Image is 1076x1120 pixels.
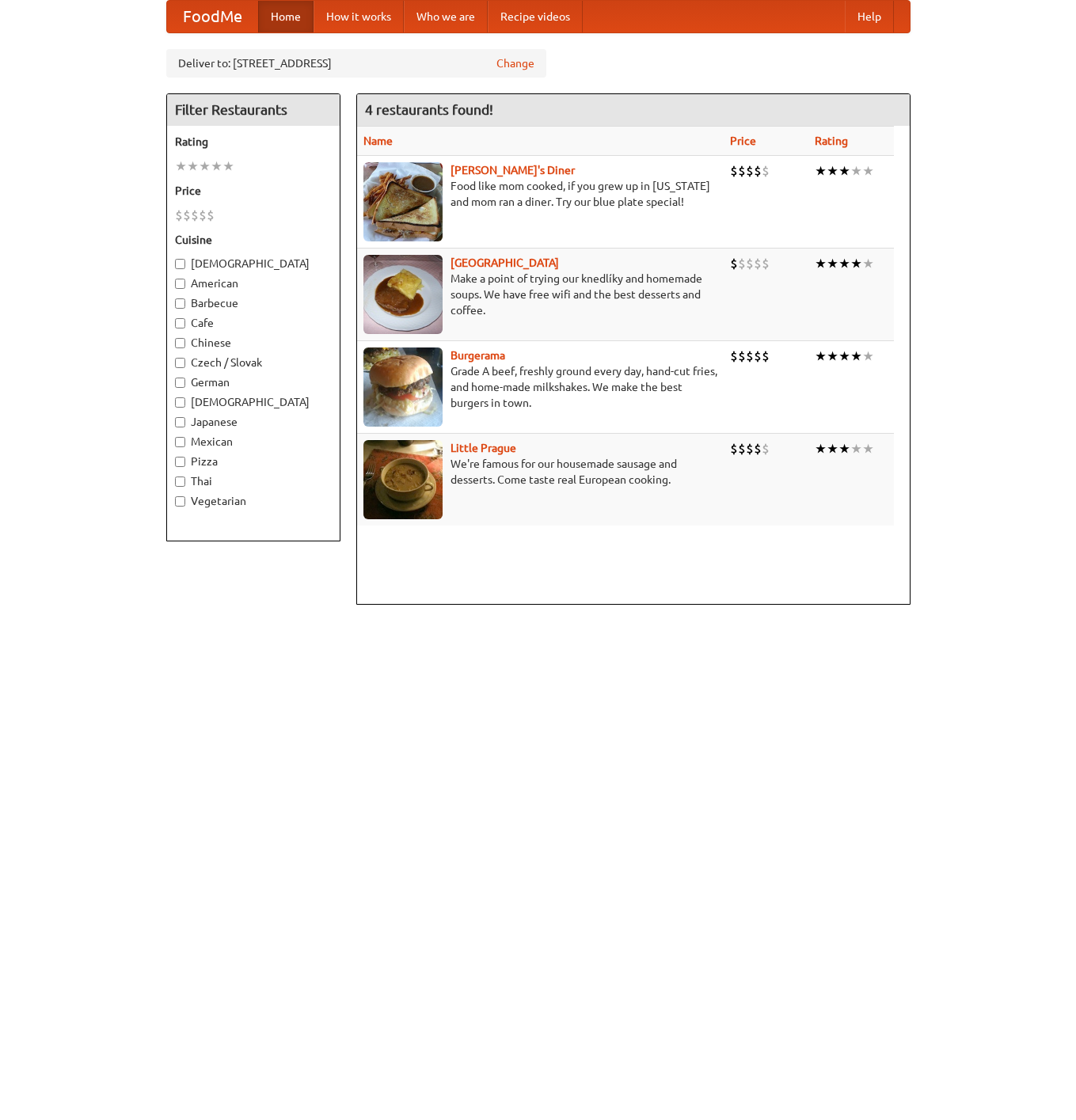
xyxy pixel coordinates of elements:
[166,49,546,78] div: Deliver to: [STREET_ADDRESS]
[730,347,738,365] li: $
[762,347,770,365] li: $
[167,94,340,126] h4: Filter Restaurants
[862,162,874,180] li: ★
[175,397,185,408] input: [DEMOGRAPHIC_DATA]
[451,442,516,454] a: Little Prague
[365,102,493,117] ng-pluralize: 4 restaurants found!
[451,164,575,177] a: [PERSON_NAME]'s Diner
[211,158,222,175] li: ★
[175,476,185,487] input: Thai
[815,440,827,457] li: ★
[175,295,332,311] label: Barbecue
[363,271,718,318] p: Make a point of trying our knedlíky and homemade soups. We have free wifi and the best desserts a...
[363,135,393,147] a: Name
[451,256,559,269] a: [GEOGRAPHIC_DATA]
[488,1,583,32] a: Recipe videos
[838,255,850,272] li: ★
[754,440,762,457] li: $
[850,347,862,365] li: ★
[754,255,762,272] li: $
[175,417,185,427] input: Japanese
[175,183,332,199] h5: Price
[363,347,443,427] img: burgerama.jpg
[175,134,332,150] h5: Rating
[183,207,191,224] li: $
[738,347,746,365] li: $
[175,207,183,224] li: $
[199,158,211,175] li: ★
[175,232,332,248] h5: Cuisine
[175,358,185,368] input: Czech / Slovak
[363,363,718,411] p: Grade A beef, freshly ground every day, hand-cut fries, and home-made milkshakes. We make the bes...
[815,347,827,365] li: ★
[496,55,534,71] a: Change
[175,335,332,351] label: Chinese
[175,318,185,328] input: Cafe
[175,298,185,309] input: Barbecue
[175,275,332,291] label: American
[175,315,332,331] label: Cafe
[746,440,754,457] li: $
[363,178,718,210] p: Food like mom cooked, if you grew up in [US_STATE] and mom ran a diner. Try our blue plate special!
[222,158,234,175] li: ★
[175,457,185,467] input: Pizza
[175,158,187,175] li: ★
[850,162,862,180] li: ★
[738,440,746,457] li: $
[175,414,332,430] label: Japanese
[838,440,850,457] li: ★
[175,454,332,469] label: Pizza
[363,162,443,241] img: sallys.jpg
[845,1,894,32] a: Help
[730,162,738,180] li: $
[730,255,738,272] li: $
[746,162,754,180] li: $
[730,440,738,457] li: $
[199,207,207,224] li: $
[175,338,185,348] input: Chinese
[738,162,746,180] li: $
[175,473,332,489] label: Thai
[815,162,827,180] li: ★
[314,1,404,32] a: How it works
[815,255,827,272] li: ★
[827,162,838,180] li: ★
[762,255,770,272] li: $
[175,496,185,507] input: Vegetarian
[363,440,443,519] img: littleprague.jpg
[738,255,746,272] li: $
[404,1,488,32] a: Who we are
[175,394,332,410] label: [DEMOGRAPHIC_DATA]
[175,437,185,447] input: Mexican
[363,456,718,488] p: We're famous for our housemade sausage and desserts. Come taste real European cooking.
[207,207,215,224] li: $
[827,347,838,365] li: ★
[850,440,862,457] li: ★
[827,255,838,272] li: ★
[850,255,862,272] li: ★
[187,158,199,175] li: ★
[175,434,332,450] label: Mexican
[754,347,762,365] li: $
[746,347,754,365] li: $
[451,349,505,362] b: Burgerama
[838,162,850,180] li: ★
[175,378,185,388] input: German
[175,493,332,509] label: Vegetarian
[175,279,185,289] input: American
[175,355,332,370] label: Czech / Slovak
[167,1,258,32] a: FoodMe
[258,1,314,32] a: Home
[815,135,848,147] a: Rating
[838,347,850,365] li: ★
[762,162,770,180] li: $
[175,259,185,269] input: [DEMOGRAPHIC_DATA]
[175,256,332,271] label: [DEMOGRAPHIC_DATA]
[175,374,332,390] label: German
[754,162,762,180] li: $
[730,135,756,147] a: Price
[862,255,874,272] li: ★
